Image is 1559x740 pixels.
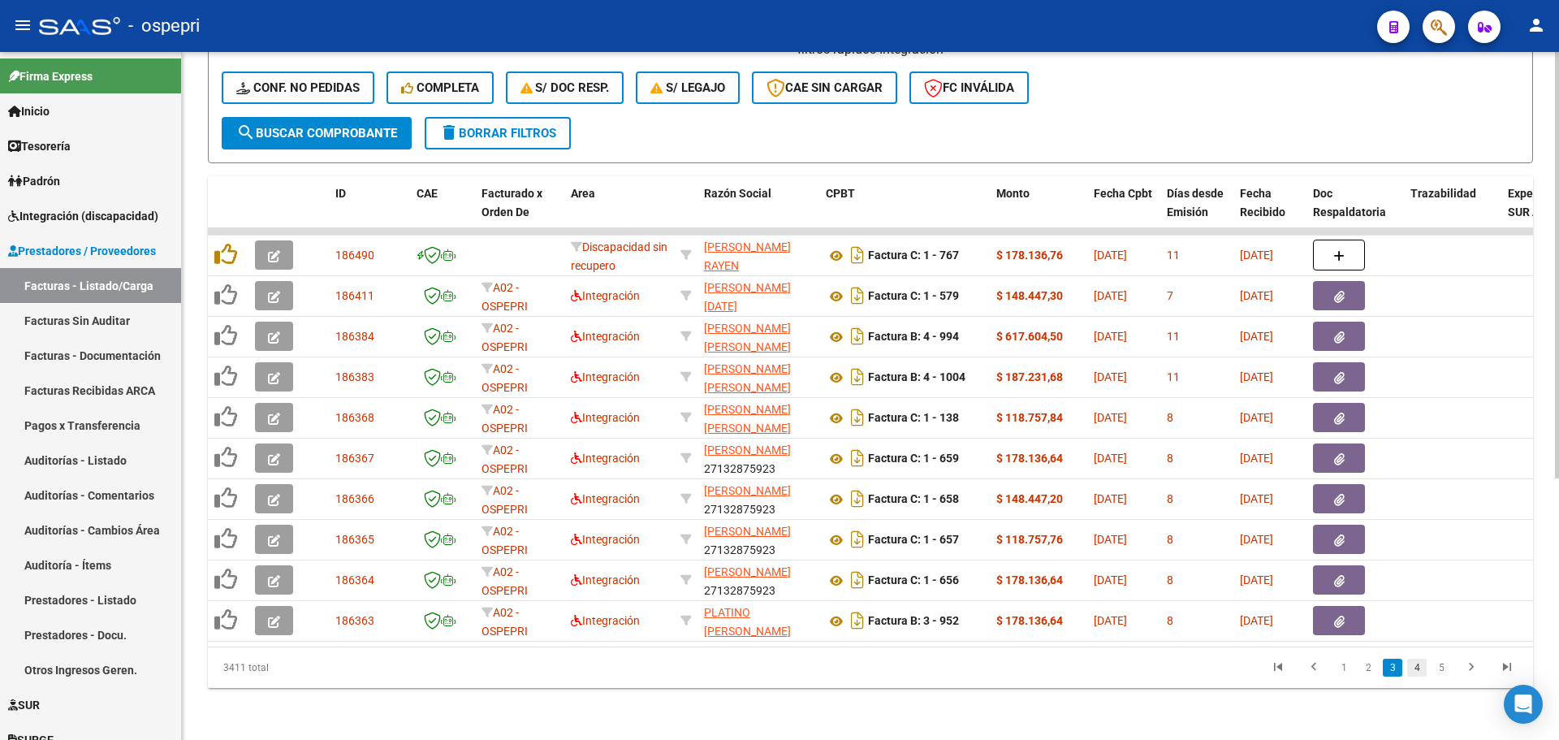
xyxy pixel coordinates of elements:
[704,319,813,353] div: 23339173389
[1240,289,1273,302] span: [DATE]
[439,126,556,141] span: Borrar Filtros
[1094,249,1127,262] span: [DATE]
[704,522,813,556] div: 27132875923
[868,615,959,628] strong: Factura B: 3 - 952
[1167,452,1173,465] span: 8
[335,533,374,546] span: 186365
[1094,492,1127,505] span: [DATE]
[847,567,868,593] i: Descargar documento
[704,240,791,272] span: [PERSON_NAME] RAYEN
[335,411,374,424] span: 186368
[482,484,528,516] span: A02 - OSPEPRI
[329,176,410,248] datatable-header-cell: ID
[868,371,965,384] strong: Factura B: 4 - 1004
[847,242,868,268] i: Descargar documento
[1240,187,1285,219] span: Fecha Recibido
[1167,370,1180,383] span: 11
[767,80,883,95] span: CAE SIN CARGAR
[990,176,1087,248] datatable-header-cell: Monto
[1313,187,1386,219] span: Doc Respaldatoria
[819,176,990,248] datatable-header-cell: CPBT
[335,289,374,302] span: 186411
[222,117,412,149] button: Buscar Comprobante
[8,207,158,225] span: Integración (discapacidad)
[8,242,156,260] span: Prestadores / Proveedores
[1240,573,1273,586] span: [DATE]
[335,452,374,465] span: 186367
[1240,452,1273,465] span: [DATE]
[1167,614,1173,627] span: 8
[571,573,640,586] span: Integración
[1332,654,1356,682] li: page 1
[1240,492,1273,505] span: [DATE]
[482,565,528,597] span: A02 - OSPEPRI
[996,452,1063,465] strong: $ 178.136,64
[1527,15,1546,35] mat-icon: person
[1167,573,1173,586] span: 8
[704,444,791,457] span: [PERSON_NAME]
[868,249,959,262] strong: Factura C: 1 - 767
[1167,330,1180,343] span: 11
[482,444,528,475] span: A02 - OSPEPRI
[1356,654,1380,682] li: page 2
[571,452,640,465] span: Integración
[704,362,791,394] span: [PERSON_NAME] [PERSON_NAME]
[868,452,959,465] strong: Factura C: 1 - 659
[826,187,855,200] span: CPBT
[704,187,771,200] span: Razón Social
[8,696,40,714] span: SUR
[1167,249,1180,262] span: 11
[636,71,740,104] button: S/ legajo
[1404,176,1501,248] datatable-header-cell: Trazabilidad
[1358,659,1378,677] a: 2
[1504,685,1543,724] div: Open Intercom Messenger
[571,614,640,627] span: Integración
[1240,370,1273,383] span: [DATE]
[8,67,93,85] span: Firma Express
[1087,176,1160,248] datatable-header-cell: Fecha Cpbt
[482,281,528,313] span: A02 - OSPEPRI
[335,614,374,627] span: 186363
[1429,654,1453,682] li: page 5
[868,412,959,425] strong: Factura C: 1 - 138
[704,563,813,597] div: 27132875923
[1167,492,1173,505] span: 8
[1094,533,1127,546] span: [DATE]
[704,606,791,638] span: PLATINO [PERSON_NAME]
[1432,659,1451,677] a: 5
[335,370,374,383] span: 186383
[425,117,571,149] button: Borrar Filtros
[752,71,897,104] button: CAE SIN CARGAR
[704,565,791,578] span: [PERSON_NAME]
[1094,573,1127,586] span: [DATE]
[868,574,959,587] strong: Factura C: 1 - 656
[704,525,791,538] span: [PERSON_NAME]
[909,71,1029,104] button: FC Inválida
[650,80,725,95] span: S/ legajo
[571,330,640,343] span: Integración
[704,279,813,313] div: 27355961791
[236,80,360,95] span: Conf. no pedidas
[704,281,791,313] span: [PERSON_NAME][DATE]
[1094,452,1127,465] span: [DATE]
[1167,187,1224,219] span: Días desde Emisión
[847,405,868,431] i: Descargar documento
[1456,659,1487,677] a: go to next page
[571,289,640,302] span: Integración
[996,249,1063,262] strong: $ 178.136,76
[335,249,374,262] span: 186490
[482,525,528,556] span: A02 - OSPEPRI
[1094,370,1127,383] span: [DATE]
[1233,176,1306,248] datatable-header-cell: Fecha Recibido
[520,80,610,95] span: S/ Doc Resp.
[236,123,256,142] mat-icon: search
[996,533,1063,546] strong: $ 118.757,76
[996,370,1063,383] strong: $ 187.231,68
[410,176,475,248] datatable-header-cell: CAE
[1094,289,1127,302] span: [DATE]
[847,445,868,471] i: Descargar documento
[236,126,397,141] span: Buscar Comprobante
[128,8,200,44] span: - ospepri
[847,526,868,552] i: Descargar documento
[1492,659,1522,677] a: go to last page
